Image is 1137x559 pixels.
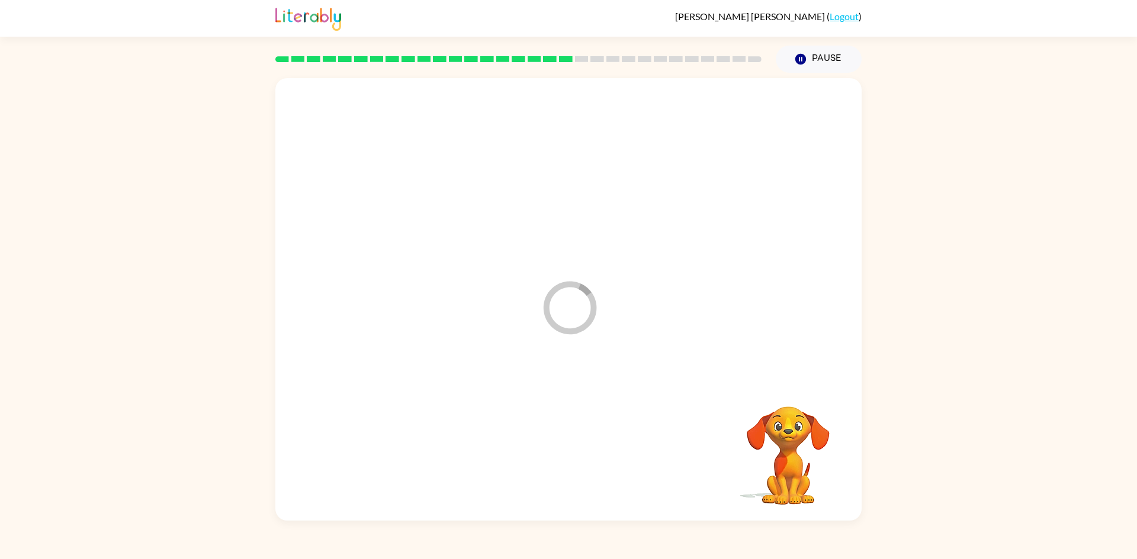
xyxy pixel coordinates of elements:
[830,11,859,22] a: Logout
[675,11,862,22] div: ( )
[275,5,341,31] img: Literably
[675,11,827,22] span: [PERSON_NAME] [PERSON_NAME]
[729,388,847,506] video: Your browser must support playing .mp4 files to use Literably. Please try using another browser.
[776,46,862,73] button: Pause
